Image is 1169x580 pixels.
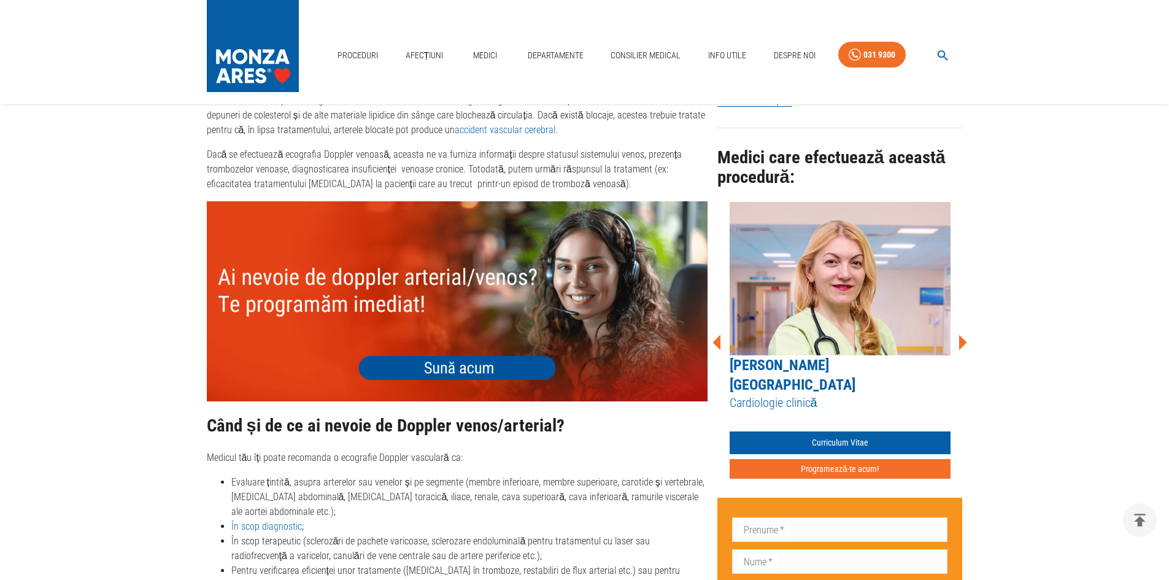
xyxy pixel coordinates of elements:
a: Despre Noi [769,43,820,68]
li: Evaluare țintită, asupra arterelor sau venelor şi pe segmente (membre inferioare, membre superioa... [231,475,708,519]
a: Consilier Medical [606,43,685,68]
img: Ecografie doppler de artere si vene [207,201,708,401]
a: Proceduri [333,43,383,68]
button: Programează-te acum! [730,459,951,479]
h2: Medici care efectuează această procedură: [717,148,963,187]
a: Departamente [523,43,588,68]
h5: Cardiologie clinică [730,395,951,411]
a: În scop diagnostic [231,520,302,532]
a: Info Utile [703,43,751,68]
p: Dacă se efectuează ecografia Doppler venoasă, aceasta ne va furniza informații despre statusul si... [207,147,708,191]
h2: Când și de ce ai nevoie de Doppler venos/arterial? [207,416,708,436]
button: delete [1123,503,1157,537]
a: Afecțiuni [401,43,449,68]
a: [PERSON_NAME][GEOGRAPHIC_DATA] [730,357,855,393]
a: 031 9300 [838,42,906,68]
p: Medicul tău îți poate recomanda o ecografie Doppler vasculară ca: [207,450,708,465]
a: Curriculum Vitae [730,431,951,454]
div: 031 9300 [863,47,895,63]
a: Medici [466,43,505,68]
li: În scop terapeutic (sclerozări de pachete varicoase, sclerozare endoluminală pentru tratamentul c... [231,534,708,563]
li: ; [231,519,708,534]
a: accident vascular cerebral [455,124,555,136]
